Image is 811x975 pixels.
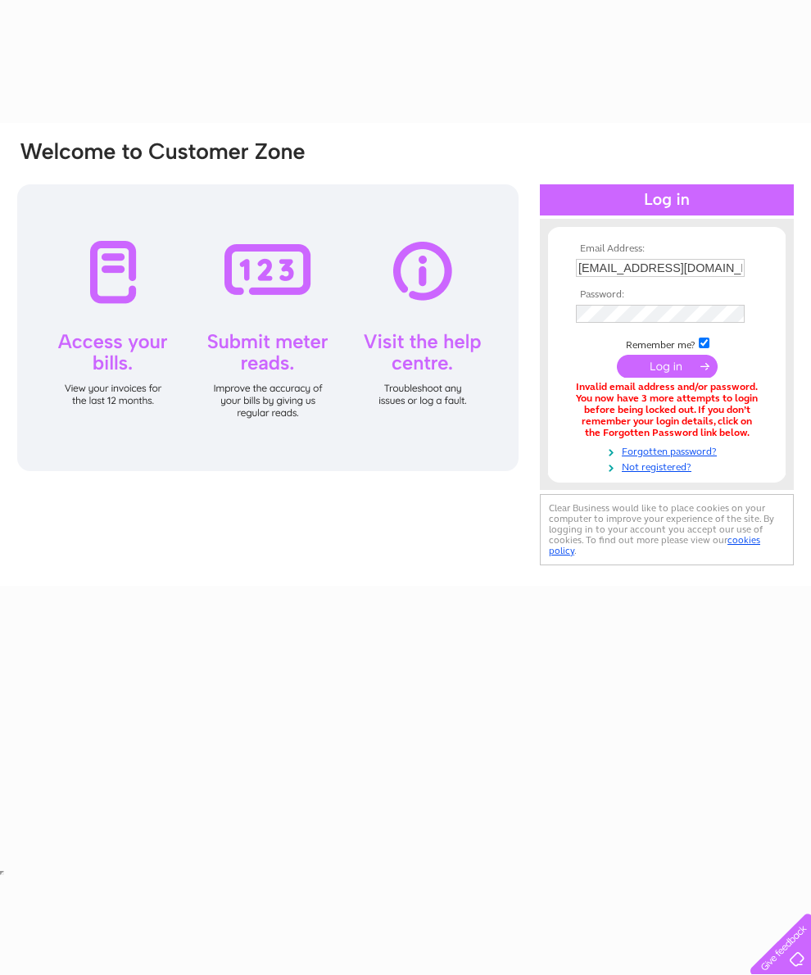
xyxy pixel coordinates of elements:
[549,534,760,556] a: cookies policy
[540,494,794,565] div: Clear Business would like to place cookies on your computer to improve your experience of the sit...
[617,355,718,378] input: Submit
[572,335,762,351] td: Remember me?
[572,289,762,301] th: Password:
[572,243,762,255] th: Email Address:
[576,382,758,438] div: Invalid email address and/or password. You now have 3 more attempts to login before being locked ...
[576,458,762,474] a: Not registered?
[576,442,762,458] a: Forgotten password?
